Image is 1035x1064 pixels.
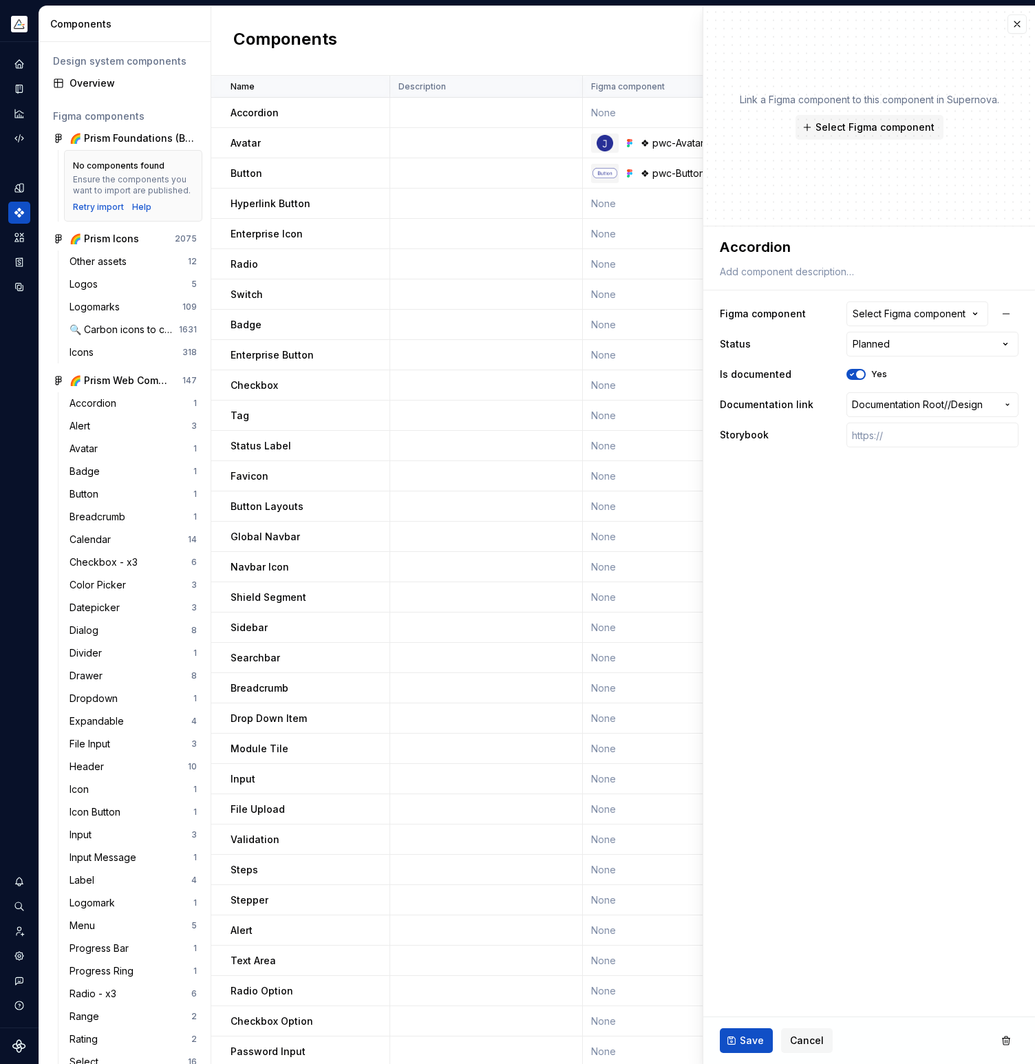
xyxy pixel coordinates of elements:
td: None [583,703,773,734]
p: Checkbox [231,379,278,392]
div: Design system components [53,54,197,68]
button: Cancel [781,1028,833,1053]
div: 1 [193,943,197,954]
div: 1 [193,466,197,477]
div: Badge [70,465,105,478]
div: Figma components [53,109,197,123]
td: None [583,310,773,340]
td: None [583,522,773,552]
div: Components [50,17,205,31]
a: Breadcrumb1 [64,506,202,528]
div: 12 [188,256,197,267]
a: Range2 [64,1006,202,1028]
div: 318 [182,347,197,358]
div: 1 [193,852,197,863]
a: Dropdown1 [64,688,202,710]
div: Progress Ring [70,964,139,978]
img: ❖ pwc-Button [593,168,617,178]
div: 🌈 Prism Web Components [70,374,172,387]
label: Storybook [720,428,769,442]
div: 2 [191,1034,197,1045]
a: Logos5 [64,273,202,295]
div: Rating [70,1032,103,1046]
div: Input [70,828,97,842]
a: Help [132,202,151,213]
svg: Supernova Logo [12,1039,26,1053]
div: 1 [193,784,197,795]
a: Button1 [64,483,202,505]
p: Stepper [231,893,268,907]
p: Hyperlink Button [231,197,310,211]
a: File Input3 [64,733,202,755]
a: Data sources [8,276,30,298]
div: 2075 [175,233,197,244]
a: Icon Button1 [64,801,202,823]
a: Design tokens [8,177,30,199]
a: Progress Ring1 [64,960,202,982]
a: 🌈 Prism Foundations (BETA) [47,127,202,149]
a: Alert3 [64,415,202,437]
div: Overview [70,76,197,90]
td: None [583,1006,773,1036]
a: Input Message1 [64,847,202,869]
div: 109 [182,301,197,312]
td: None [583,249,773,279]
a: Home [8,53,30,75]
div: 3 [191,829,197,840]
div: 1 [193,489,197,500]
div: 1 [193,966,197,977]
div: Logos [70,277,103,291]
p: Avatar [231,136,261,150]
td: None [583,582,773,613]
div: Range [70,1010,105,1023]
div: Header [70,760,109,774]
div: Datepicker [70,601,125,615]
p: Radio Option [231,984,293,998]
a: 🌈 Prism Web Components147 [47,370,202,392]
div: Icons [70,345,99,359]
div: Logomark [70,896,120,910]
div: Button [70,487,104,501]
a: Components [8,202,30,224]
td: None [583,613,773,643]
a: Code automation [8,127,30,149]
td: None [583,461,773,491]
input: https:// [846,423,1018,447]
div: Accordion [70,396,122,410]
a: Storybook stories [8,251,30,273]
td: None [583,370,773,401]
p: Input [231,772,255,786]
a: Drawer8 [64,665,202,687]
div: Divider [70,646,107,660]
a: Documentation [8,78,30,100]
a: Divider1 [64,642,202,664]
td: None [583,552,773,582]
td: None [583,885,773,915]
td: None [583,794,773,824]
div: 🌈 Prism Icons [70,232,139,246]
a: Settings [8,945,30,967]
div: Expandable [70,714,129,728]
p: Steps [231,863,258,877]
a: Invite team [8,920,30,942]
p: Badge [231,318,262,332]
button: Search ⌘K [8,895,30,917]
div: Calendar [70,533,116,546]
a: Datepicker3 [64,597,202,619]
button: Select Figma component [846,301,988,326]
a: Logomark1 [64,892,202,914]
a: Overview [47,72,202,94]
button: Retry import [73,202,124,213]
div: 🔍 Carbon icons to choose from [70,323,179,337]
div: Icon Button [70,805,126,819]
div: No components found [73,160,164,171]
label: Yes [871,369,887,380]
p: Password Input [231,1045,306,1058]
a: 🔍 Carbon icons to choose from1631 [64,319,202,341]
button: Notifications [8,871,30,893]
